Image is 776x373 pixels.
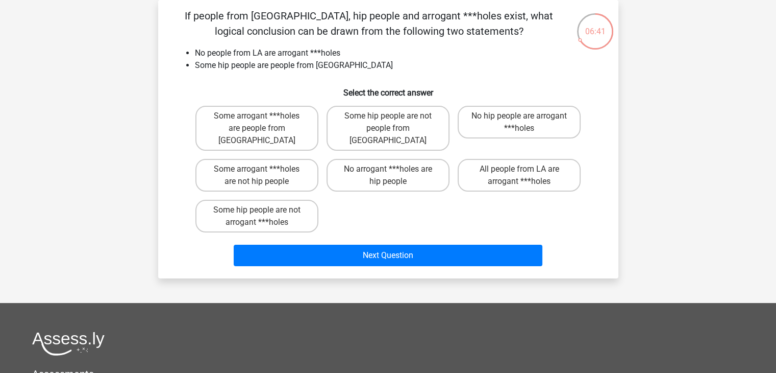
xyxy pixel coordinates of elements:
[174,80,602,98] h6: Select the correct answer
[195,59,602,72] li: Some hip people are people from [GEOGRAPHIC_DATA]
[195,159,318,192] label: Some arrogant ***holes are not hip people
[195,200,318,232] label: Some hip people are not arrogant ***holes
[458,159,581,192] label: All people from LA are arrogant ***holes
[234,245,542,266] button: Next Question
[32,332,105,356] img: Assessly logo
[576,12,614,38] div: 06:41
[195,47,602,59] li: No people from LA are arrogant ***holes
[327,159,449,192] label: No arrogant ***holes are hip people
[195,106,318,151] label: Some arrogant ***holes are people from [GEOGRAPHIC_DATA]
[327,106,449,151] label: Some hip people are not people from [GEOGRAPHIC_DATA]
[458,106,581,138] label: No hip people are arrogant ***holes
[174,8,564,39] p: If people from [GEOGRAPHIC_DATA], hip people and arrogant ***holes exist, what logical conclusion...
